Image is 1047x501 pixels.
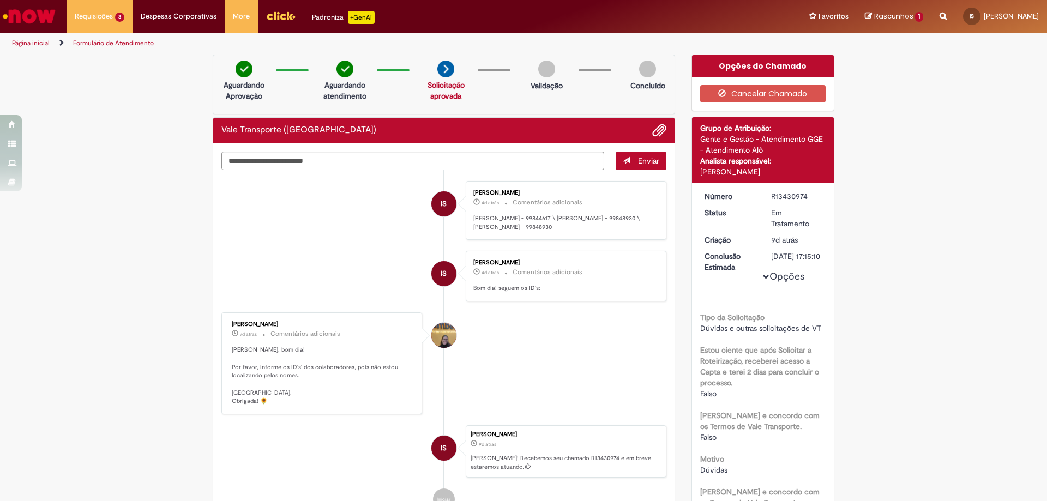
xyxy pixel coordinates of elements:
[700,166,826,177] div: [PERSON_NAME]
[437,61,454,77] img: arrow-next.png
[348,11,375,24] p: +GenAi
[441,261,447,287] span: IS
[482,200,499,206] time: 25/08/2025 08:29:48
[700,85,826,102] button: Cancelar Chamado
[75,11,113,22] span: Requisições
[700,134,826,155] div: Gente e Gestão - Atendimento GGE - Atendimento Alô
[270,329,340,339] small: Comentários adicionais
[771,191,822,202] div: R13430974
[700,389,717,399] span: Falso
[471,454,660,471] p: [PERSON_NAME]! Recebemos seu chamado R13430974 e em breve estaremos atuando.
[630,80,665,91] p: Concluído
[700,411,820,431] b: [PERSON_NAME] e concordo com os Termos de Vale Transporte.
[696,251,763,273] dt: Conclusão Estimada
[431,436,456,461] div: Isabela Karla De Araujo Silva
[218,80,270,101] p: Aguardando Aprovação
[915,12,923,22] span: 1
[482,269,499,276] time: 25/08/2025 08:28:08
[221,152,604,170] textarea: Digite sua mensagem aqui...
[336,61,353,77] img: check-circle-green.png
[700,312,765,322] b: Tipo da Solicitação
[696,234,763,245] dt: Criação
[482,269,499,276] span: 4d atrás
[471,431,660,438] div: [PERSON_NAME]
[700,454,724,464] b: Motivo
[513,198,582,207] small: Comentários adicionais
[431,323,456,348] div: Amanda De Campos Gomes Do Nascimento
[312,11,375,24] div: Padroniza
[771,235,798,245] time: 20/08/2025 09:00:54
[233,11,250,22] span: More
[700,323,821,333] span: Dúvidas e outras solicitações de VT
[115,13,124,22] span: 3
[473,259,655,266] div: [PERSON_NAME]
[700,123,826,134] div: Grupo de Atribuição:
[236,61,252,77] img: check-circle-green.png
[441,435,447,461] span: IS
[771,235,798,245] span: 9d atrás
[538,61,555,77] img: img-circle-grey.png
[771,207,822,229] div: Em Tratamento
[221,425,666,478] li: Isabela Karla De Araujo Silva
[318,80,371,101] p: Aguardando atendimento
[531,80,563,91] p: Validação
[639,61,656,77] img: img-circle-grey.png
[266,8,296,24] img: click_logo_yellow_360x200.png
[479,441,496,448] span: 9d atrás
[616,152,666,170] button: Enviar
[692,55,834,77] div: Opções do Chamado
[638,156,659,166] span: Enviar
[479,441,496,448] time: 20/08/2025 09:00:54
[441,191,447,217] span: IS
[696,207,763,218] dt: Status
[428,80,465,101] a: Solicitação aprovada
[984,11,1039,21] span: [PERSON_NAME]
[431,261,456,286] div: Isabela Karla De Araujo Silva
[700,465,727,475] span: Dúvidas
[431,191,456,216] div: Isabela Karla De Araujo Silva
[8,33,690,53] ul: Trilhas de página
[141,11,216,22] span: Despesas Corporativas
[652,123,666,137] button: Adicionar anexos
[221,125,376,135] h2: Vale Transporte (VT) Histórico de tíquete
[771,251,822,262] div: [DATE] 17:15:10
[970,13,974,20] span: IS
[696,191,763,202] dt: Número
[482,200,499,206] span: 4d atrás
[12,39,50,47] a: Página inicial
[240,331,257,337] span: 7d atrás
[874,11,913,21] span: Rascunhos
[1,5,57,27] img: ServiceNow
[240,331,257,337] time: 22/08/2025 09:45:49
[473,214,655,231] p: [PERSON_NAME] - 99844617 \ [PERSON_NAME] - 99848930 \ [PERSON_NAME] - 99848930
[771,234,822,245] div: 20/08/2025 09:00:54
[865,11,923,22] a: Rascunhos
[700,345,819,388] b: Estou ciente que após Solicitar a Roteirização, receberei acesso a Capta e terei 2 dias para conc...
[473,284,655,293] p: Bom dia! seguem os ID's:
[513,268,582,277] small: Comentários adicionais
[700,155,826,166] div: Analista responsável:
[232,346,413,406] p: [PERSON_NAME], bom dia! Por favor, informe os ID's' dos colaboradores, pois não estou localizando...
[473,190,655,196] div: [PERSON_NAME]
[700,432,717,442] span: Falso
[819,11,849,22] span: Favoritos
[232,321,413,328] div: [PERSON_NAME]
[73,39,154,47] a: Formulário de Atendimento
